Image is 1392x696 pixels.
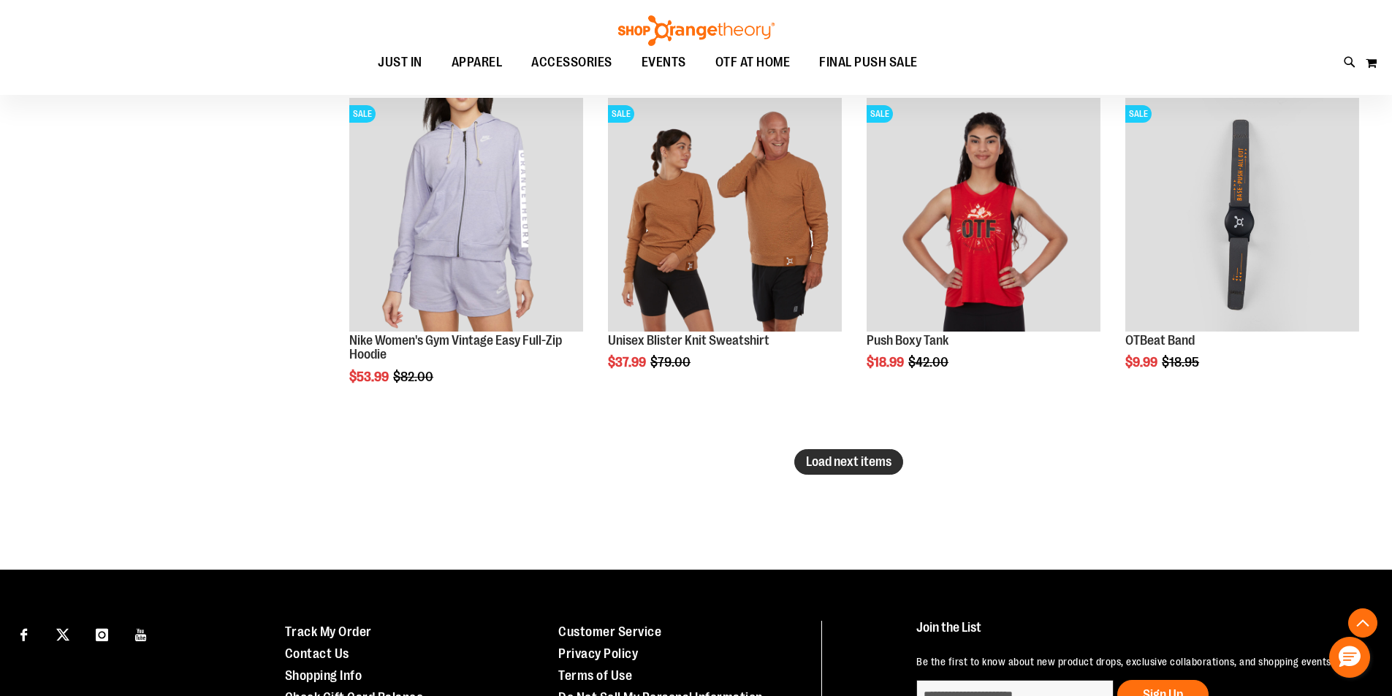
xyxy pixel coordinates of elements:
div: product [601,91,849,408]
a: EVENTS [627,46,701,80]
a: Push Boxy Tank [867,333,948,348]
div: product [342,91,590,421]
a: Visit our X page [50,621,76,646]
span: SALE [349,105,376,123]
img: Product image for Push Boxy Tank [867,98,1100,332]
span: JUST IN [378,46,422,79]
span: APPAREL [452,46,503,79]
img: OTBeat Band [1125,98,1359,332]
span: $42.00 [908,355,951,370]
a: Nike Women's Gym Vintage Easy Full-Zip Hoodie [349,333,562,362]
a: Product image for Unisex Blister Knit SweatshirtSALE [608,98,842,334]
a: Product image for Push Boxy TankSALE [867,98,1100,334]
img: Twitter [56,628,69,641]
span: SALE [1125,105,1152,123]
span: Load next items [806,454,891,469]
a: FINAL PUSH SALE [805,46,932,79]
div: product [859,91,1108,408]
span: $37.99 [608,355,648,370]
a: Shopping Info [285,668,362,683]
a: Track My Order [285,624,372,639]
a: Visit our Facebook page [11,621,37,646]
img: Product image for Nike Gym Vintage Easy Full Zip Hoodie [349,98,583,332]
span: $79.00 [650,355,693,370]
a: OTBeat Band [1125,333,1195,348]
a: Visit our Youtube page [129,621,154,646]
img: Product image for Unisex Blister Knit Sweatshirt [608,98,842,332]
a: JUST IN [363,46,437,80]
p: Be the first to know about new product drops, exclusive collaborations, and shopping events! [916,654,1358,669]
button: Back To Top [1348,608,1377,638]
a: Terms of Use [558,668,632,683]
h4: Join the List [916,621,1358,648]
button: Hello, have a question? Let’s chat. [1329,637,1370,678]
a: Privacy Policy [558,646,638,661]
span: FINAL PUSH SALE [819,46,918,79]
a: Product image for Nike Gym Vintage Easy Full Zip HoodieSALE [349,98,583,334]
span: $82.00 [393,370,436,384]
a: APPAREL [437,46,517,80]
span: $18.95 [1162,355,1201,370]
a: Unisex Blister Knit Sweatshirt [608,333,769,348]
span: SALE [867,105,893,123]
a: Customer Service [558,624,661,639]
span: ACCESSORIES [531,46,612,79]
span: $53.99 [349,370,391,384]
span: $9.99 [1125,355,1160,370]
span: EVENTS [642,46,686,79]
button: Load next items [794,449,903,475]
img: Shop Orangetheory [616,15,777,46]
a: OTF AT HOME [701,46,805,80]
span: OTF AT HOME [715,46,791,79]
a: ACCESSORIES [517,46,627,80]
a: Contact Us [285,646,349,661]
a: Visit our Instagram page [89,621,115,646]
div: product [1118,91,1366,408]
a: OTBeat BandSALE [1125,98,1359,334]
span: $18.99 [867,355,906,370]
span: SALE [608,105,634,123]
